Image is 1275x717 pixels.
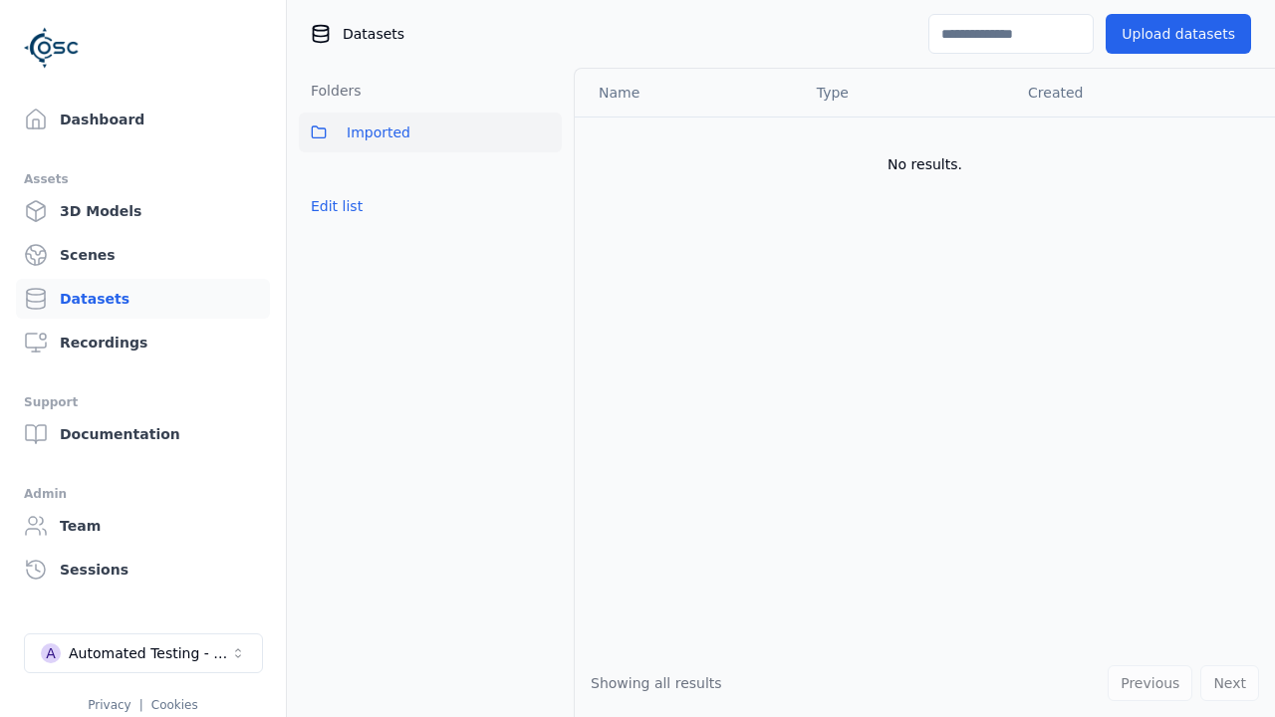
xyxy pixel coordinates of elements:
img: Logo [24,20,80,76]
a: Cookies [151,698,198,712]
a: Privacy [88,698,130,712]
th: Type [801,69,1012,117]
a: Recordings [16,323,270,362]
span: Showing all results [591,675,722,691]
td: No results. [575,117,1275,212]
th: Name [575,69,801,117]
div: Assets [24,167,262,191]
span: | [139,698,143,712]
div: A [41,643,61,663]
h3: Folders [299,81,362,101]
div: Support [24,390,262,414]
div: Automated Testing - Playwright [69,643,230,663]
a: 3D Models [16,191,270,231]
button: Upload datasets [1106,14,1251,54]
a: Datasets [16,279,270,319]
button: Imported [299,113,562,152]
div: Admin [24,482,262,506]
span: Datasets [343,24,404,44]
a: Scenes [16,235,270,275]
a: Documentation [16,414,270,454]
th: Created [1012,69,1243,117]
a: Dashboard [16,100,270,139]
a: Team [16,506,270,546]
a: Sessions [16,550,270,590]
span: Imported [347,120,410,144]
button: Select a workspace [24,633,263,673]
button: Edit list [299,188,375,224]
